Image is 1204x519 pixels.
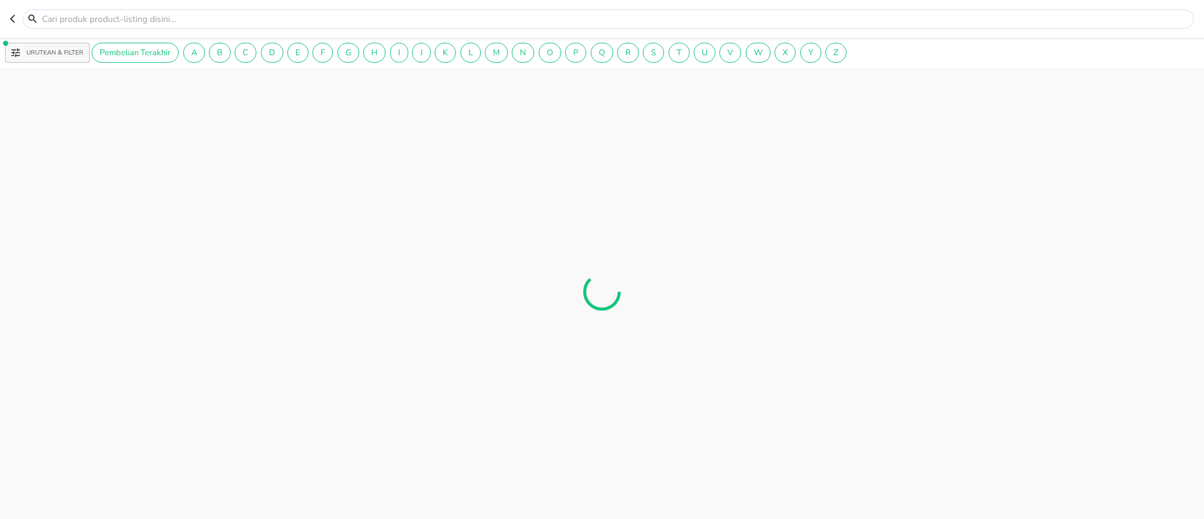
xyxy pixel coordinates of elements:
span: L [461,47,480,58]
span: M [485,47,507,58]
div: V [719,43,741,63]
span: U [694,47,715,58]
span: E [288,47,308,58]
div: S [643,43,664,63]
span: Pembelian Terakhir [92,47,178,58]
span: T [669,47,689,58]
span: R [618,47,638,58]
div: U [694,43,716,63]
div: X [774,43,796,63]
span: H [364,47,385,58]
span: G [338,47,359,58]
div: D [261,43,283,63]
span: N [512,47,534,58]
span: O [539,47,561,58]
span: K [435,47,455,58]
div: G [337,43,359,63]
div: M [485,43,508,63]
span: S [643,47,663,58]
div: Y [800,43,821,63]
div: N [512,43,534,63]
div: I [390,43,408,63]
div: C [235,43,256,63]
div: Z [825,43,847,63]
div: E [287,43,309,63]
div: F [312,43,333,63]
div: B [209,43,231,63]
span: W [746,47,770,58]
div: W [746,43,771,63]
button: Urutkan & Filter [5,43,90,63]
span: F [313,47,332,58]
span: Z [826,47,846,58]
span: D [261,47,283,58]
span: B [209,47,230,58]
div: P [565,43,586,63]
div: T [668,43,690,63]
span: Y [801,47,821,58]
div: R [617,43,639,63]
span: P [566,47,586,58]
span: Q [591,47,613,58]
span: C [235,47,256,58]
div: Q [591,43,613,63]
span: V [720,47,741,58]
div: A [183,43,205,63]
div: J [412,43,431,63]
span: I [391,47,408,58]
div: K [435,43,456,63]
span: X [775,47,795,58]
div: O [539,43,561,63]
p: Urutkan & Filter [26,48,83,58]
div: H [363,43,386,63]
span: A [184,47,204,58]
span: J [413,47,430,58]
div: L [460,43,481,63]
input: Cari produk product-listing disini… [41,13,1191,26]
div: Pembelian Terakhir [92,43,179,63]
